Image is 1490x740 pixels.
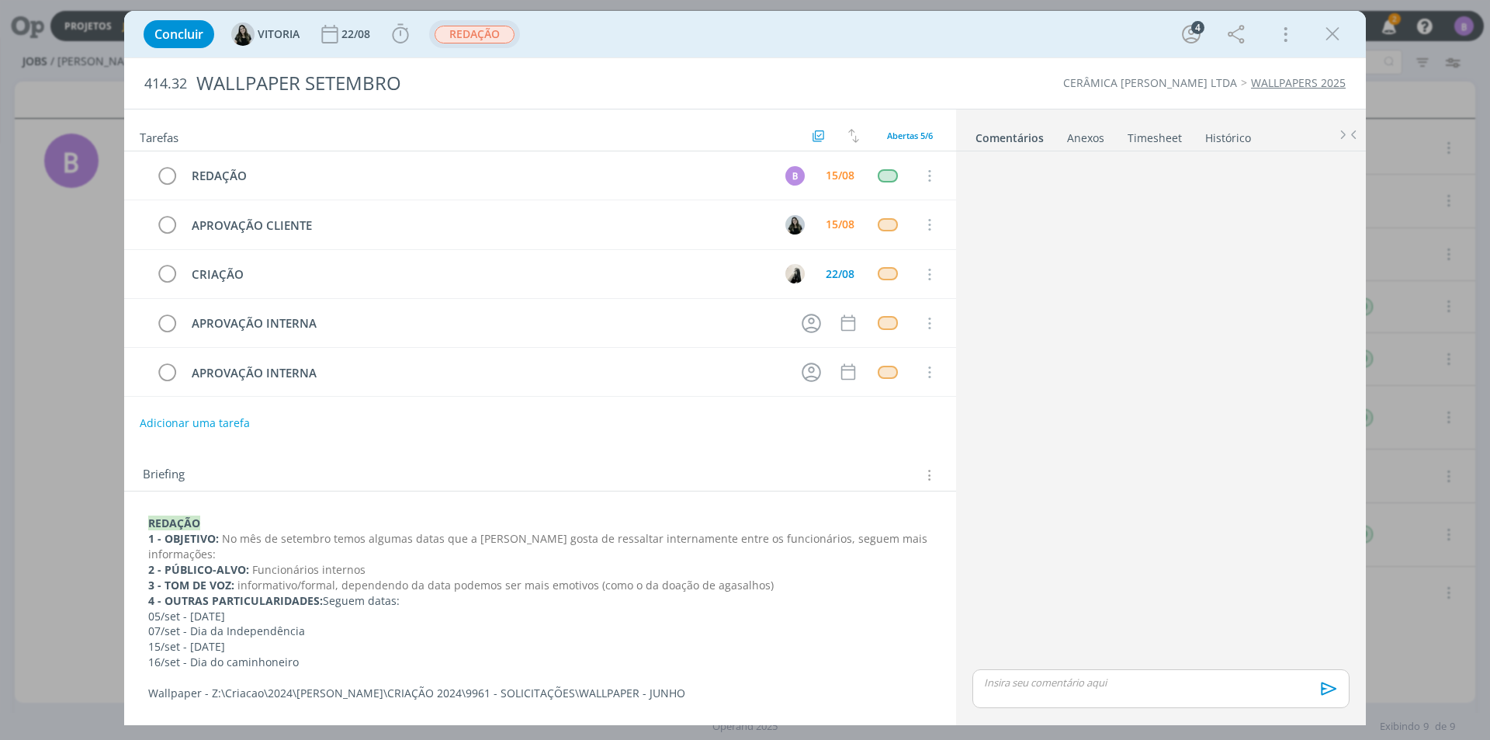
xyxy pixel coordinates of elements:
[148,531,219,546] strong: 1 - OBJETIVO:
[826,170,854,181] div: 15/08
[848,129,859,143] img: arrow-down-up.svg
[139,409,251,437] button: Adicionar uma tarefa
[826,219,854,230] div: 15/08
[237,578,774,592] span: informativo/formal, dependendo da data podemos ser mais emotivos (como o da doação de agasalhos)
[826,269,854,280] div: 22/08
[148,531,930,561] span: No mês de setembro temos algumas datas que a [PERSON_NAME] gosta de ressaltar internamente entre ...
[148,639,932,655] p: 15/set - [DATE]
[185,166,771,186] div: REDAÇÃO
[341,29,373,40] div: 22/08
[148,593,932,609] p: Seguem datas:
[140,127,178,145] span: Tarefas
[143,465,185,485] span: Briefing
[783,213,806,236] button: V
[154,28,203,40] span: Concluir
[887,130,933,141] span: Abertas 5/6
[190,64,839,102] div: WALLPAPER SETEMBRO
[148,655,932,670] p: 16/set - Dia do caminhoneiro
[252,562,366,577] span: Funcionários internos
[231,23,300,46] button: VVITORIA
[124,11,1366,725] div: dialog
[144,20,214,48] button: Concluir
[783,262,806,286] button: R
[975,123,1045,146] a: Comentários
[434,25,515,44] button: REDAÇÃO
[783,164,806,187] button: B
[785,166,805,186] div: B
[185,314,787,333] div: APROVAÇÃO INTERNA
[1067,130,1104,146] div: Anexos
[148,562,249,577] strong: 2 - PÚBLICO-ALVO:
[258,29,300,40] span: VITORIA
[231,23,255,46] img: V
[435,26,515,43] span: REDAÇÃO
[785,215,805,235] img: V
[185,265,771,284] div: CRIAÇÃO
[148,578,234,592] strong: 3 - TOM DE VOZ:
[148,624,932,639] p: 07/set - Dia da Independência
[1127,123,1183,146] a: Timesheet
[1179,22,1204,47] button: 4
[148,686,932,701] p: Wallpaper - Z:\Criacao\2024\[PERSON_NAME]\CRIAÇÃO 2024\9961 - SOLICITAÇÕES\WALLPAPER - JUNHO
[1251,75,1346,90] a: WALLPAPERS 2025
[185,363,787,383] div: APROVAÇÃO INTERNA
[148,609,932,624] p: 05/set - [DATE]
[785,264,805,283] img: R
[1204,123,1252,146] a: Histórico
[144,75,187,92] span: 414.32
[1191,21,1204,34] div: 4
[185,216,771,235] div: APROVAÇÃO CLIENTE
[148,516,200,530] strong: REDAÇÃO
[1063,75,1237,90] a: CERÂMICA [PERSON_NAME] LTDA
[148,593,323,608] strong: 4 - OUTRAS PARTICULARIDADES:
